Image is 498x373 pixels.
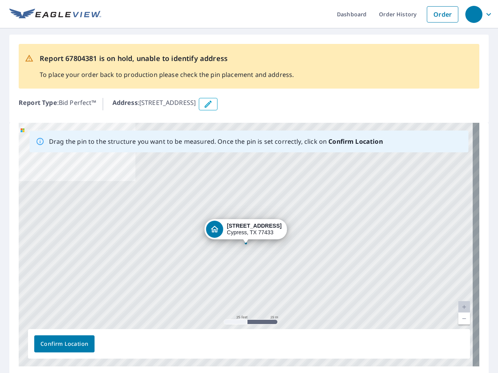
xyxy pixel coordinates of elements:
p: Report 67804381 is on hold, unable to identify address [40,53,294,64]
b: Address [112,98,138,107]
strong: [STREET_ADDRESS] [227,223,282,229]
a: Order [427,6,458,23]
b: Report Type [19,98,57,107]
img: EV Logo [9,9,101,20]
div: Cypress, TX 77433 [227,223,282,236]
span: Confirm Location [40,339,88,349]
p: : [STREET_ADDRESS] [112,98,196,110]
b: Confirm Location [328,137,382,146]
p: To place your order back to production please check the pin placement and address. [40,70,294,79]
p: : Bid Perfect™ [19,98,96,110]
div: Dropped pin, building 1, Residential property, 12914 Catfish River Ct Cypress, TX 77433 [204,219,287,243]
a: Current Level 20, Zoom In Disabled [458,301,470,313]
button: Confirm Location [34,335,95,352]
p: Drag the pin to the structure you want to be measured. Once the pin is set correctly, click on [49,137,383,146]
a: Current Level 20, Zoom Out [458,313,470,324]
